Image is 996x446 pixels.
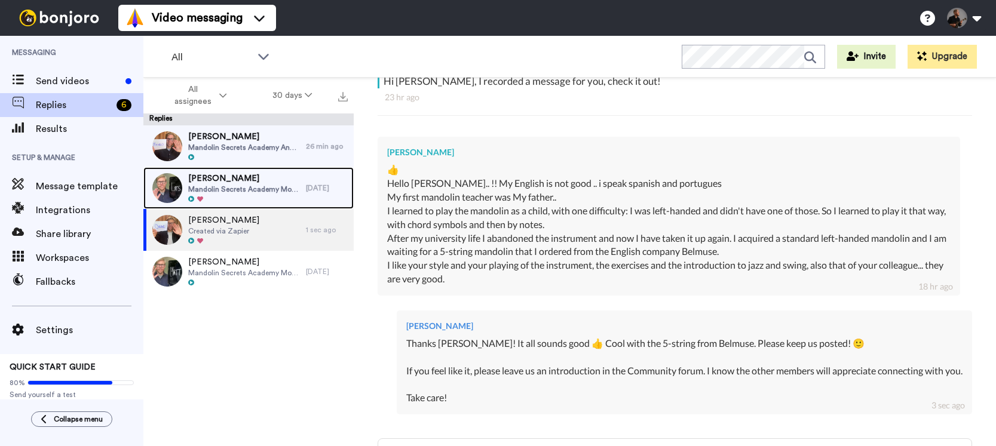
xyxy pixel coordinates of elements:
img: export.svg [338,92,348,101]
span: [PERSON_NAME] [188,173,300,184]
button: Upgrade [908,45,977,69]
div: Hello [PERSON_NAME].. !! My English is not good .. i speak spanish and portugues [387,177,951,190]
div: After my university life I abandoned the instrument and now I have taken it up again. I acquired ... [387,232,951,259]
a: [PERSON_NAME]Created via Zapier1 sec ago [143,209,354,251]
span: [PERSON_NAME] [188,131,300,143]
img: vm-color.svg [125,8,145,27]
span: Mandolin Secrets Academy Monthly [188,184,300,194]
span: Replies [36,98,112,112]
div: 👍 [387,163,951,177]
span: Mandolin Secrets Academy Monthly [188,268,300,278]
div: I learned to play the mandolin as a child, with one difficulty: I was left-handed and didn't have... [387,204,951,232]
a: [PERSON_NAME]Mandolin Secrets Academy Monthly[DATE] [143,251,354,293]
div: Thanks [PERSON_NAME]! It all sounds good 👍 Cool with the 5-string from Belmuse. Please keep us po... [406,337,963,405]
span: Video messaging [152,10,243,26]
div: My first mandolin teacher was My father.. [387,190,951,204]
div: 1 sec ago [306,225,348,235]
span: Send yourself a test [10,390,134,399]
span: Collapse menu [54,414,103,424]
div: [PERSON_NAME] [387,146,951,158]
div: 26 min ago [306,142,348,151]
div: Hi [PERSON_NAME], I recorded a message for you, check it out! [384,74,969,88]
button: Export all results that match these filters now. [335,87,351,104]
span: Send videos [36,74,121,88]
span: Message template [36,179,143,193]
div: 6 [117,99,131,111]
img: ec61ea43-b4f8-4076-a0e7-68f564f0538d-thumb.jpg [152,215,182,245]
div: 18 hr ago [918,281,953,293]
a: [PERSON_NAME]Mandolin Secrets Academy Monthly[DATE] [143,167,354,209]
span: Fallbacks [36,275,143,289]
span: Results [36,122,143,136]
span: All [171,50,252,64]
div: Replies [143,113,354,125]
div: [DATE] [306,183,348,193]
span: QUICK START GUIDE [10,363,96,371]
span: Share library [36,227,143,241]
span: Settings [36,323,143,337]
span: [PERSON_NAME] [188,256,300,268]
span: Workspaces [36,251,143,265]
div: [DATE] [306,267,348,276]
span: 80% [10,378,25,387]
span: Integrations [36,203,143,217]
button: Collapse menu [31,411,112,427]
img: bj-logo-header-white.svg [14,10,104,26]
button: 30 days [250,85,335,106]
span: All assignees [168,84,217,107]
button: All assignees [146,79,250,112]
button: Invite [837,45,896,69]
div: [PERSON_NAME] [406,320,963,332]
span: [PERSON_NAME] [188,214,259,226]
img: 2ba609f2-0fa5-440d-9f2a-169f7b6aa415-thumb.jpg [152,257,182,287]
span: Mandolin Secrets Academy Annual [188,143,300,152]
div: I like your style and your playing of the instrument, the exercises and the introduction to jazz ... [387,259,951,286]
img: 591ec9b2-f405-4823-bb98-84910055d3ee-thumb.jpg [152,173,182,203]
div: 3 sec ago [931,399,965,411]
span: Created via Zapier [188,226,259,236]
a: [PERSON_NAME]Mandolin Secrets Academy Annual26 min ago [143,125,354,167]
div: 23 hr ago [385,91,965,103]
img: 14e53cb9-0690-42f2-9342-abfd9595773c-thumb.jpg [152,131,182,161]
